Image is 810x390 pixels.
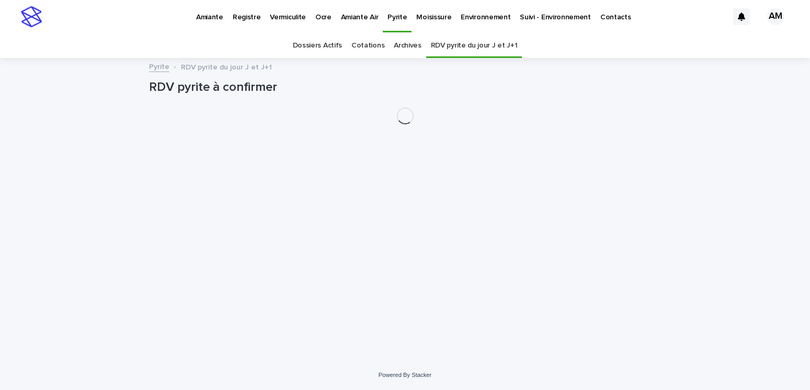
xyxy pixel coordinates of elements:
[351,33,384,58] a: Cotations
[149,80,661,95] h1: RDV pyrite à confirmer
[767,8,784,25] div: AM
[379,372,431,378] a: Powered By Stacker
[293,33,342,58] a: Dossiers Actifs
[21,6,42,27] img: stacker-logo-s-only.png
[181,61,272,72] p: RDV pyrite du jour J et J+1
[149,60,169,72] a: Pyrite
[394,33,421,58] a: Archives
[431,33,518,58] a: RDV pyrite du jour J et J+1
